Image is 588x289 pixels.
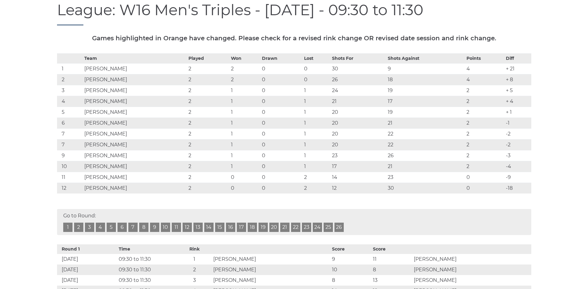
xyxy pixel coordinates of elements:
td: 09:30 to 11:30 [117,254,177,265]
td: 23 [330,150,386,161]
a: 4 [96,223,105,232]
td: 2 [229,63,260,74]
td: 0 [303,63,331,74]
a: 10 [161,223,170,232]
td: 2 [465,96,504,107]
a: 3 [85,223,94,232]
th: Round 1 [57,244,117,254]
td: 2 [187,96,229,107]
a: 18 [248,223,257,232]
td: [PERSON_NAME] [83,85,187,96]
td: 17 [386,96,465,107]
td: [DATE] [57,275,117,286]
td: 09:30 to 11:30 [117,265,177,275]
td: 2 [303,183,331,193]
td: 2 [465,85,504,96]
td: 12 [330,183,386,193]
td: 20 [330,139,386,150]
td: 5 [57,107,83,118]
td: 18 [386,74,465,85]
td: [PERSON_NAME] [83,128,187,139]
a: 17 [237,223,246,232]
td: 19 [386,107,465,118]
td: 22 [386,128,465,139]
td: [PERSON_NAME] [83,161,187,172]
td: 2 [465,107,504,118]
h1: League: W16 Men's Triples - [DATE] - 09:30 to 11:30 [57,2,531,25]
td: 1 [303,128,331,139]
td: 20 [330,107,386,118]
td: -2 [504,128,531,139]
td: [DATE] [57,265,117,275]
td: 1 [177,254,212,265]
td: 0 [260,85,303,96]
th: Played [187,53,229,63]
td: 09:30 to 11:30 [117,275,177,286]
td: 2 [187,107,229,118]
td: 0 [260,96,303,107]
th: Team [83,53,187,63]
td: 9 [386,63,465,74]
a: 13 [193,223,203,232]
td: + 21 [504,63,531,74]
td: [PERSON_NAME] [83,96,187,107]
td: [PERSON_NAME] [83,74,187,85]
td: 6 [57,118,83,128]
td: 0 [260,63,303,74]
td: [PERSON_NAME] [412,265,531,275]
td: 30 [386,183,465,193]
td: 0 [465,172,504,183]
td: 13 [371,275,412,286]
td: 1 [229,96,260,107]
td: 1 [229,118,260,128]
th: Time [117,244,177,254]
td: 1 [303,85,331,96]
td: [PERSON_NAME] [412,275,531,286]
a: 19 [259,223,268,232]
td: 2 [229,74,260,85]
a: 1 [63,223,73,232]
td: [DATE] [57,254,117,265]
td: 22 [386,139,465,150]
td: 3 [177,275,212,286]
td: -2 [504,139,531,150]
td: 2 [187,63,229,74]
td: 1 [229,161,260,172]
td: 2 [465,139,504,150]
a: 26 [334,223,344,232]
td: 2 [187,118,229,128]
td: 11 [371,254,412,265]
td: 0 [260,139,303,150]
td: 26 [330,74,386,85]
td: [PERSON_NAME] [83,183,187,193]
td: 0 [260,128,303,139]
td: 7 [57,139,83,150]
td: 10 [57,161,83,172]
th: Points [465,53,504,63]
td: 2 [187,139,229,150]
td: 1 [303,118,331,128]
td: 9 [330,254,371,265]
td: 2 [465,150,504,161]
td: 24 [330,85,386,96]
td: [PERSON_NAME] [412,254,531,265]
th: Diff [504,53,531,63]
td: 2 [465,128,504,139]
td: + 1 [504,107,531,118]
td: 8 [371,265,412,275]
td: 11 [57,172,83,183]
td: 1 [57,63,83,74]
td: 1 [303,139,331,150]
td: 2 [187,172,229,183]
td: [PERSON_NAME] [83,118,187,128]
td: [PERSON_NAME] [212,265,330,275]
th: Won [229,53,260,63]
td: 3 [57,85,83,96]
td: 1 [229,107,260,118]
td: 1 [303,150,331,161]
td: 21 [386,118,465,128]
td: 0 [465,183,504,193]
td: 19 [386,85,465,96]
td: 1 [303,161,331,172]
td: -4 [504,161,531,172]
